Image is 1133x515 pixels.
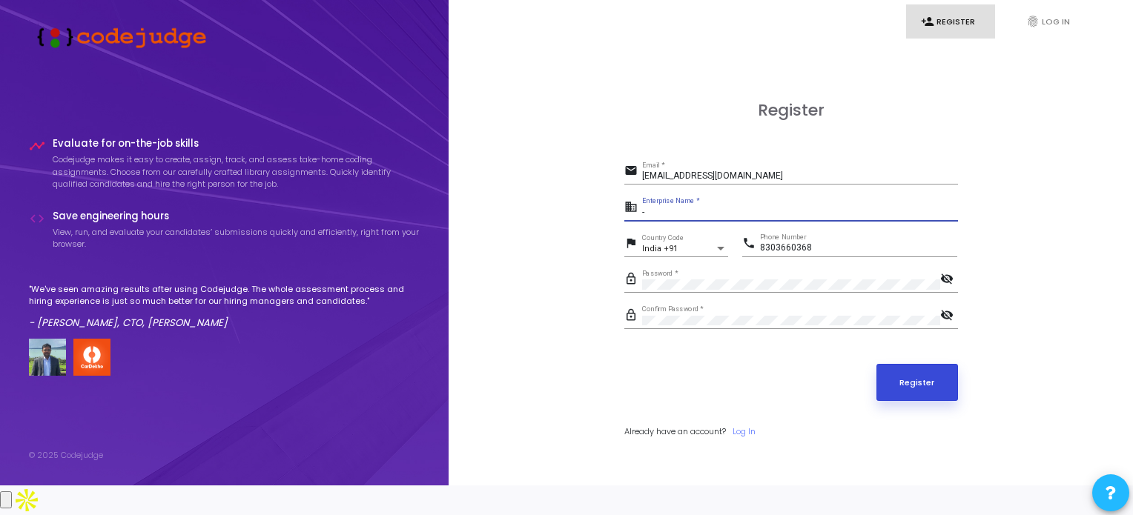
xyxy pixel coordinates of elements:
[53,226,420,250] p: View, run, and evaluate your candidates’ submissions quickly and efficiently, right from your bro...
[742,236,760,253] mat-icon: phone
[940,308,958,325] mat-icon: visibility_off
[624,163,642,181] mat-icon: email
[906,4,995,39] a: person_addRegister
[29,339,66,376] img: user image
[624,199,642,217] mat-icon: business
[29,449,103,462] div: © 2025 Codejudge
[921,15,934,28] i: person_add
[876,364,958,401] button: Register
[624,308,642,325] mat-icon: lock_outline
[29,138,45,154] i: timeline
[29,316,228,330] em: - [PERSON_NAME], CTO, [PERSON_NAME]
[1026,15,1040,28] i: fingerprint
[624,236,642,253] mat-icon: flag
[1011,4,1100,39] a: fingerprintLog In
[642,171,958,182] input: Email
[642,244,678,253] span: India +91
[624,271,642,289] mat-icon: lock_outline
[760,243,957,253] input: Phone Number
[624,101,958,120] h3: Register
[624,425,726,437] span: Already have an account?
[73,339,110,376] img: company-logo
[733,425,756,438] a: Log In
[940,271,958,289] mat-icon: visibility_off
[53,153,420,190] p: Codejudge makes it easy to create, assign, track, and assess take-home coding assignments. Choose...
[53,138,420,150] h4: Evaluate for on-the-job skills
[12,485,42,515] img: Apollo
[53,210,420,222] h4: Save engineering hours
[642,207,958,218] input: Enterprise Name
[29,283,420,308] p: "We've seen amazing results after using Codejudge. The whole assessment process and hiring experi...
[29,210,45,227] i: code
